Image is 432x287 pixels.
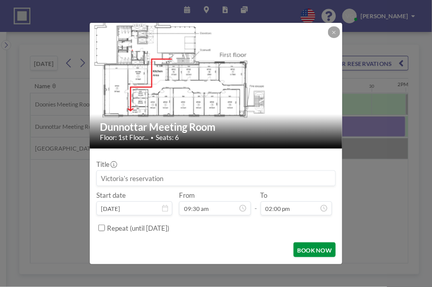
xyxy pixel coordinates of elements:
label: Title [96,160,116,169]
label: Start date [96,191,126,200]
label: Repeat (until [DATE]) [107,224,169,233]
span: Floor: 1st Floor... [100,133,149,142]
button: BOOK NOW [294,242,336,257]
span: • [151,134,154,141]
h2: Dunnottar Meeting Room [100,121,333,133]
label: From [179,191,195,200]
span: - [255,194,257,213]
input: Victoria's reservation [97,171,335,185]
span: Seats: 6 [156,133,179,142]
label: To [261,191,268,200]
img: 537.png [90,14,343,157]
